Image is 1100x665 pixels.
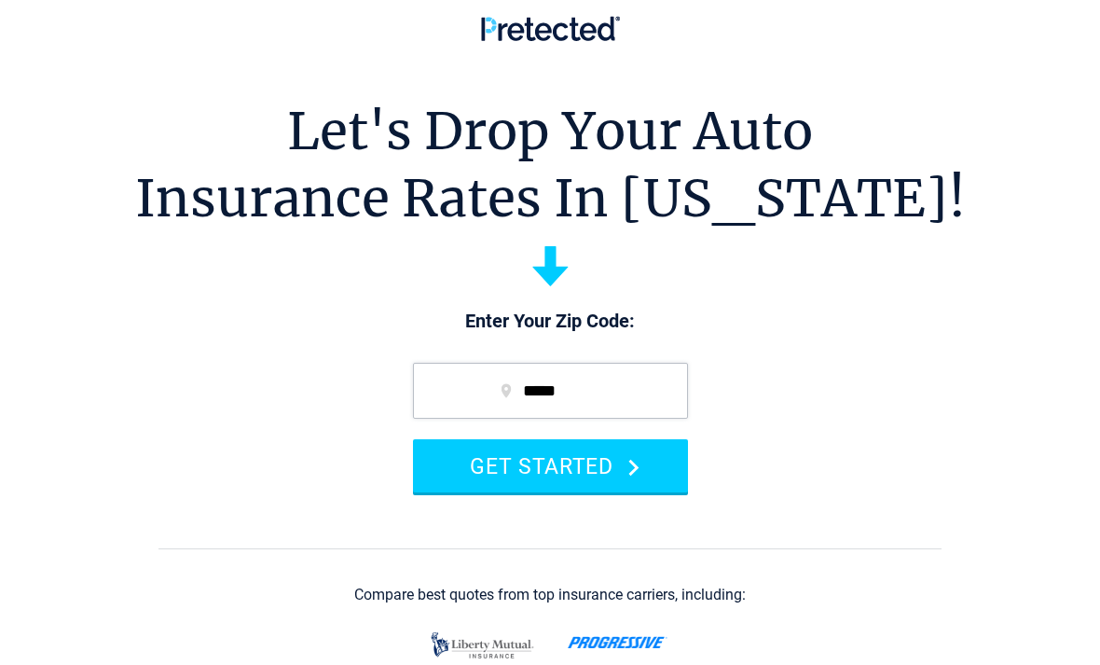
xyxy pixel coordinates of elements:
button: GET STARTED [413,439,688,492]
img: Pretected Logo [481,16,620,41]
img: progressive [568,636,667,649]
div: Compare best quotes from top insurance carriers, including: [354,587,746,603]
input: zip code [413,363,688,419]
p: Enter Your Zip Code: [394,309,707,335]
h1: Let's Drop Your Auto Insurance Rates In [US_STATE]! [135,98,966,232]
